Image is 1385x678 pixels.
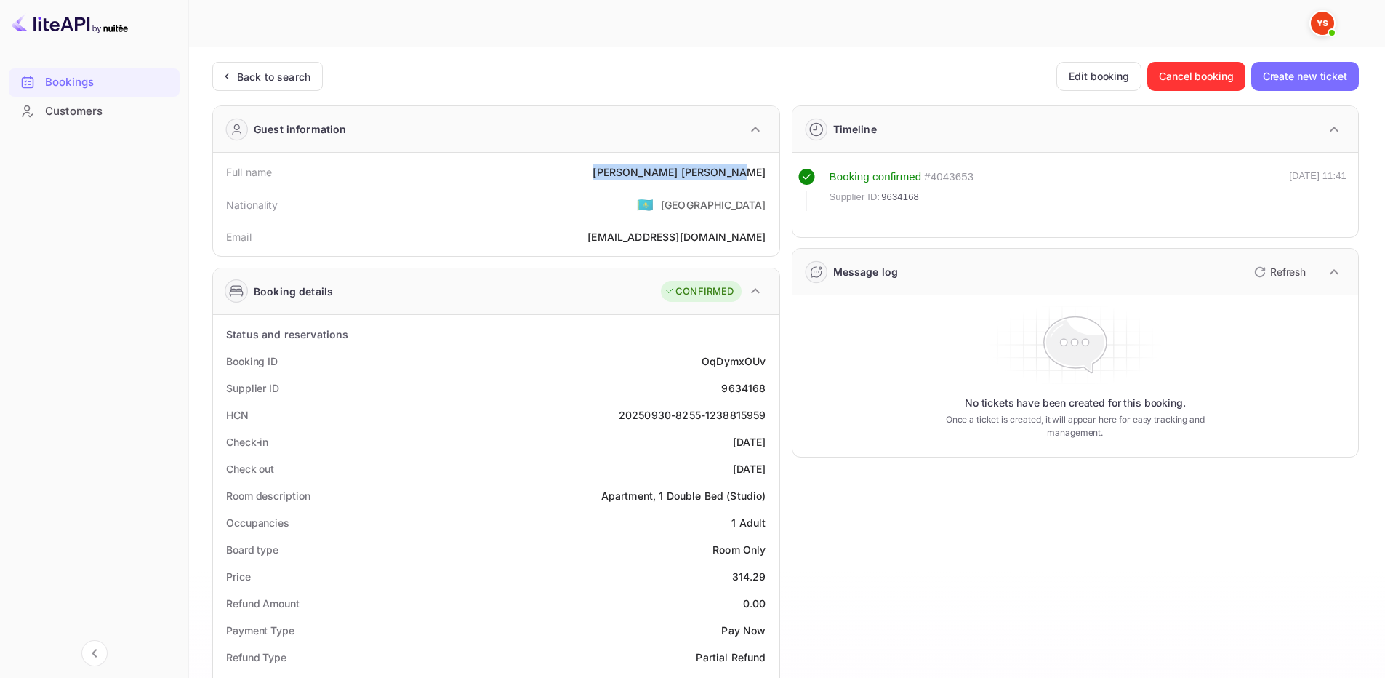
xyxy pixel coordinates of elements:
button: Refresh [1245,260,1312,284]
div: Partial Refund [696,650,766,665]
div: # 4043653 [924,169,973,186]
div: Price [226,569,251,584]
div: OqDymxOUv [702,354,766,369]
div: Bookings [9,68,180,97]
button: Create new ticket [1251,62,1359,91]
a: Bookings [9,68,180,95]
div: Timeline [833,121,877,137]
div: HCN [226,407,249,423]
div: Message log [833,264,899,279]
div: [EMAIL_ADDRESS][DOMAIN_NAME] [587,229,766,244]
button: Cancel booking [1147,62,1245,91]
div: Room description [226,488,310,503]
div: Room Only [712,542,766,557]
div: Apartment, 1 Double Bed (Studio) [601,488,766,503]
div: Bookings [45,74,172,91]
img: LiteAPI logo [12,12,128,35]
div: 0.00 [743,596,766,611]
div: Booking ID [226,354,278,369]
div: Full name [226,164,272,180]
div: Customers [9,97,180,126]
p: Refresh [1270,264,1306,279]
div: 314.29 [732,569,766,584]
div: CONFIRMED [665,284,734,299]
div: Check out [226,461,274,476]
div: Supplier ID [226,380,279,396]
div: Back to search [237,69,310,84]
div: Check-in [226,434,268,450]
div: 20250930-8255-1238815959 [619,407,766,423]
span: Supplier ID: [830,190,880,204]
div: Email [226,229,252,244]
button: Edit booking [1056,62,1141,91]
img: Yandex Support [1311,12,1334,35]
p: Once a ticket is created, it will appear here for easy tracking and management. [923,413,1227,439]
a: Customers [9,97,180,124]
div: [DATE] 11:41 [1289,169,1346,211]
span: United States [637,191,654,218]
div: Booking details [254,284,333,299]
p: No tickets have been created for this booking. [965,396,1186,410]
div: Board type [226,542,278,557]
div: Nationality [226,197,278,212]
div: Payment Type [226,623,294,638]
div: Refund Amount [226,596,300,611]
div: Refund Type [226,650,286,665]
div: Booking confirmed [830,169,922,186]
div: Occupancies [226,515,289,530]
div: [PERSON_NAME] [PERSON_NAME] [593,164,766,180]
div: Pay Now [721,623,766,638]
div: Customers [45,103,172,120]
span: 9634168 [881,190,919,204]
div: [DATE] [733,461,766,476]
div: [DATE] [733,434,766,450]
div: [GEOGRAPHIC_DATA] [661,197,766,212]
button: Collapse navigation [81,640,108,666]
div: Status and reservations [226,327,348,342]
div: 1 Adult [731,515,766,530]
div: Guest information [254,121,347,137]
div: 9634168 [721,380,766,396]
